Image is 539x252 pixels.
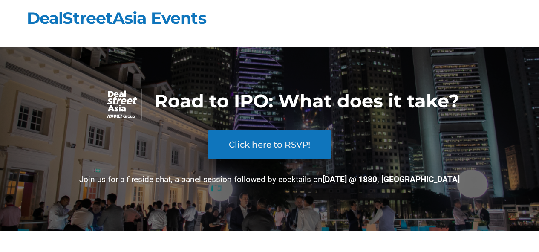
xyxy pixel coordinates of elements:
p: Road to IPO: What does it take? [154,93,462,110]
a: Click here to RSVP! [208,130,331,159]
p: Join us for a fireside chat, a panel session followed by cocktails on [31,174,508,186]
span: Click here to RSVP! [229,140,310,149]
a: DealStreetAsia Events [27,8,206,28]
b: [DATE] @ 1880, [GEOGRAPHIC_DATA] [323,174,460,184]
